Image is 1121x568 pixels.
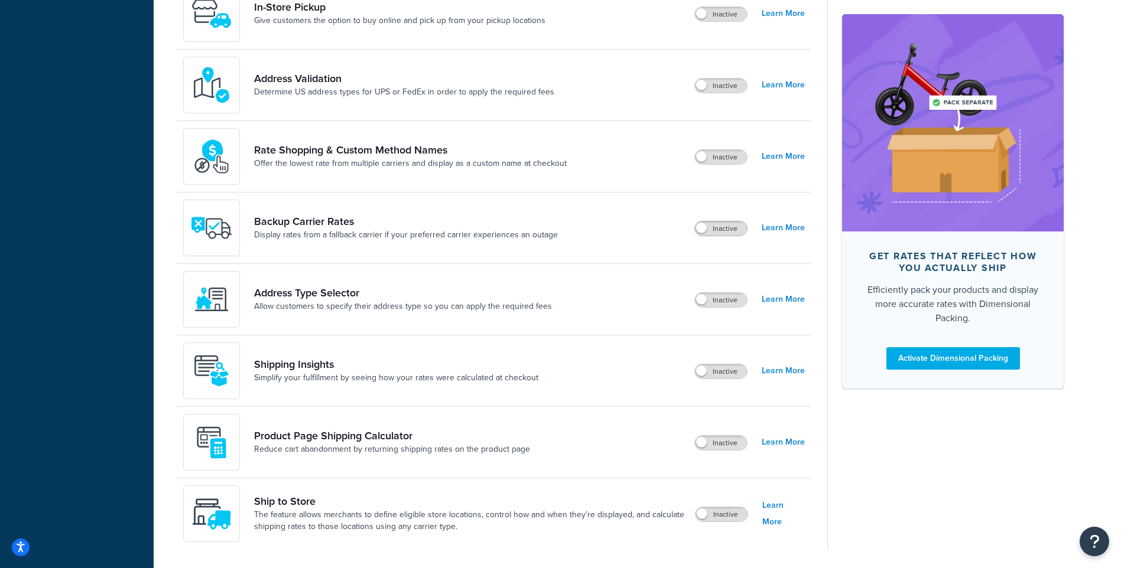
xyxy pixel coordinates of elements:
[254,229,558,241] a: Display rates from a fallback carrier if your preferred carrier experiences an outage
[762,434,805,451] a: Learn More
[886,347,1020,370] a: Activate Dimensional Packing
[254,15,545,27] a: Give customers the option to buy online and pick up from your pickup locations
[254,509,685,533] a: The feature allows merchants to define eligible store locations, control how and when they’re dis...
[191,422,232,463] img: +D8d0cXZM7VpdAAAAAElFTkSuQmCC
[191,64,232,106] img: kIG8fy0lQAAAABJRU5ErkJggg==
[695,364,747,378] label: Inactive
[254,358,538,371] a: Shipping Insights
[254,372,538,384] a: Simplify your fulfillment by seeing how your rates were calculated at checkout
[191,493,232,534] img: icon-duo-feat-ship-to-store-7c4d6248.svg
[254,429,530,442] a: Product Page Shipping Calculator
[695,436,747,450] label: Inactive
[762,77,805,93] a: Learn More
[695,221,747,236] label: Inactive
[191,207,232,249] img: icon-duo-feat-backup-carrier-4420b188.png
[254,286,552,299] a: Address Type Selector
[254,72,554,85] a: Address Validation
[695,7,747,21] label: Inactive
[254,443,530,455] a: Reduce cart abandonment by returning shipping rates on the product page
[1080,527,1109,556] button: Open Resource Center
[762,148,805,165] a: Learn More
[861,250,1045,274] div: Get rates that reflect how you actually ship
[191,350,232,391] img: Acw9rhKYsOEjAAAAAElFTkSuQmCC
[762,363,805,379] a: Learn More
[696,507,748,521] label: Inactive
[861,283,1045,325] div: Efficiently pack your products and display more accurate rates with Dimensional Packing.
[762,497,805,530] a: Learn More
[695,79,747,93] label: Inactive
[762,291,805,308] a: Learn More
[191,279,232,320] img: wNXZ4XiVfOSSwAAAABJRU5ErkJggg==
[762,220,805,236] a: Learn More
[254,86,554,98] a: Determine US address types for UPS or FedEx in order to apply the required fees
[860,32,1046,214] img: feature-image-dim-d40ad3071a2b3c8e08177464837368e35600d3c5e73b18a22c1e4bb210dc32ac.png
[254,301,552,312] a: Allow customers to specify their address type so you can apply the required fees
[254,158,567,169] a: Offer the lowest rate from multiple carriers and display as a custom name at checkout
[191,136,232,177] img: icon-duo-feat-rate-shopping-ecdd8bed.png
[695,293,747,307] label: Inactive
[695,150,747,164] label: Inactive
[254,1,545,14] a: In-Store Pickup
[254,215,558,228] a: Backup Carrier Rates
[762,5,805,22] a: Learn More
[254,495,685,508] a: Ship to Store
[254,143,567,156] a: Rate Shopping & Custom Method Names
